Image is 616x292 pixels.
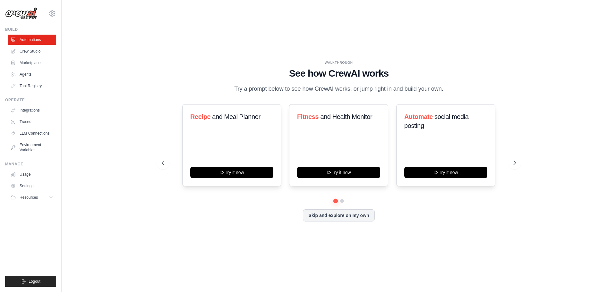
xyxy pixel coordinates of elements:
[8,181,56,191] a: Settings
[8,58,56,68] a: Marketplace
[20,195,38,200] span: Resources
[162,68,516,79] h1: See how CrewAI works
[190,113,210,120] span: Recipe
[5,7,37,20] img: Logo
[297,167,380,178] button: Try it now
[8,169,56,179] a: Usage
[8,128,56,138] a: LLM Connections
[8,117,56,127] a: Traces
[5,97,56,103] div: Operate
[321,113,372,120] span: and Health Monitor
[297,113,319,120] span: Fitness
[190,167,273,178] button: Try it now
[8,46,56,56] a: Crew Studio
[8,140,56,155] a: Environment Variables
[231,84,447,94] p: Try a prompt below to see how CrewAI works, or jump right in and build your own.
[212,113,260,120] span: and Meal Planner
[404,113,433,120] span: Automate
[5,27,56,32] div: Build
[8,69,56,79] a: Agents
[162,60,516,65] div: WALKTHROUGH
[404,167,487,178] button: Try it now
[5,276,56,287] button: Logout
[404,113,469,129] span: social media posting
[8,35,56,45] a: Automations
[8,105,56,115] a: Integrations
[5,162,56,167] div: Manage
[8,81,56,91] a: Tool Registry
[303,209,374,221] button: Skip and explore on my own
[29,279,40,284] span: Logout
[8,192,56,203] button: Resources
